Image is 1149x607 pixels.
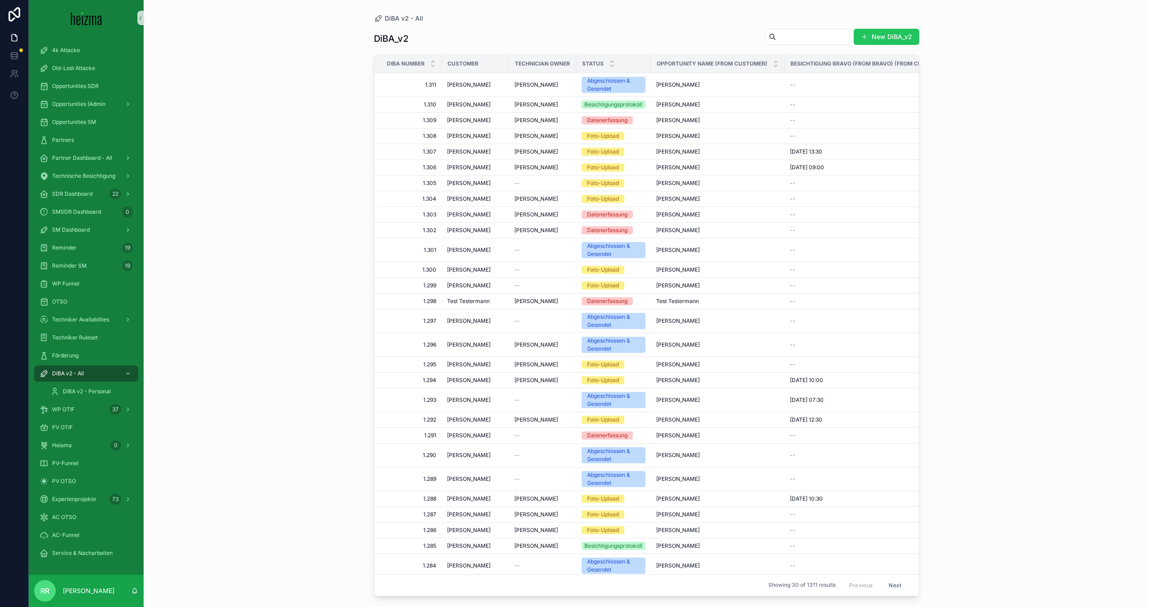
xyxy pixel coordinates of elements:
span: 1.292 [385,416,436,423]
span: Opportunities SM [52,119,96,126]
a: 1.304 [385,195,436,202]
a: Foto-Upload [582,361,645,369]
span: -- [514,246,520,254]
a: Abgeschlossen & Gesendet [582,337,645,353]
a: Förderung [34,347,138,364]
a: DiBA v2 - All [374,14,423,23]
div: Besichtigungsprotokoll [584,101,642,109]
a: 1.308 [385,132,436,140]
a: SMSDR Dashboard0 [34,204,138,220]
div: Foto-Upload [587,179,619,187]
a: WP Funnel [34,276,138,292]
a: [PERSON_NAME] [447,148,504,155]
a: [PERSON_NAME] [656,164,779,171]
div: Abgeschlossen & Gesendet [587,392,640,408]
span: [PERSON_NAME] [514,81,558,88]
a: Foto-Upload [582,195,645,203]
a: 1.296 [385,341,436,348]
a: [PERSON_NAME] [656,117,779,124]
a: Foto-Upload [582,163,645,172]
span: DiBA v2 - All [52,370,84,377]
span: [PERSON_NAME] [656,377,700,384]
a: Old-Lost Attacke [34,60,138,76]
span: SMSDR Dashboard [52,208,101,216]
span: [PERSON_NAME] [514,132,558,140]
span: [PERSON_NAME] [447,282,491,289]
a: [PERSON_NAME] [447,432,504,439]
a: 4k Attacke [34,42,138,58]
a: Test Testermann [656,298,779,305]
a: [PERSON_NAME] [656,396,779,404]
span: -- [514,396,520,404]
span: -- [790,101,795,108]
span: [PERSON_NAME] [447,266,491,273]
a: [PERSON_NAME] [656,246,779,254]
span: [PERSON_NAME] [447,396,491,404]
span: [PERSON_NAME] [514,416,558,423]
div: Foto-Upload [587,361,619,369]
div: Datenerfassung [587,226,627,234]
span: -- [790,180,795,187]
a: [PERSON_NAME] [656,195,779,202]
span: [PERSON_NAME] [447,81,491,88]
a: 1.297 [385,317,436,325]
div: 0 [122,207,133,217]
a: 1.293 [385,396,436,404]
a: Abgeschlossen & Gesendet [582,242,645,258]
a: -- [790,282,959,289]
a: [PERSON_NAME] [447,81,504,88]
span: 1.295 [385,361,436,368]
span: DiBA v2 - Personal [63,388,111,395]
a: [PERSON_NAME] [514,298,571,305]
a: [PERSON_NAME] [656,266,779,273]
a: [PERSON_NAME] [447,396,504,404]
span: [PERSON_NAME] [656,341,700,348]
a: -- [790,211,959,218]
span: [PERSON_NAME] [447,227,491,234]
a: [PERSON_NAME] [514,416,571,423]
div: Datenerfassung [587,211,627,219]
a: 1.303 [385,211,436,218]
a: 1.298 [385,298,436,305]
a: [PERSON_NAME] [656,317,779,325]
span: Opportunities SDR [52,83,99,90]
span: Partner Dashboard - All [52,154,112,162]
div: Abgeschlossen & Gesendet [587,242,640,258]
span: [PERSON_NAME] [447,180,491,187]
span: 1.302 [385,227,436,234]
a: [PERSON_NAME] [656,227,779,234]
a: [PERSON_NAME] [656,211,779,218]
span: Reminder [52,244,77,251]
span: -- [790,117,795,124]
a: [PERSON_NAME] [656,81,779,88]
a: [PERSON_NAME] [447,246,504,254]
span: [PERSON_NAME] [447,377,491,384]
span: [PERSON_NAME] [514,361,558,368]
a: SM Dashboard [34,222,138,238]
a: 1.306 [385,164,436,171]
span: -- [514,180,520,187]
span: [PERSON_NAME] [514,227,558,234]
a: Foto-Upload [582,132,645,140]
a: -- [790,132,959,140]
span: [PERSON_NAME] [514,164,558,171]
div: Foto-Upload [587,282,619,290]
div: Foto-Upload [587,132,619,140]
span: 1.311 [385,81,436,88]
span: [PERSON_NAME] [447,164,491,171]
a: Foto-Upload [582,416,645,424]
a: Foto-Upload [582,148,645,156]
a: Test Testermann [447,298,504,305]
div: Datenerfassung [587,431,627,440]
a: 1.310 [385,101,436,108]
span: -- [790,361,795,368]
a: 1.294 [385,377,436,384]
a: [PERSON_NAME] [447,117,504,124]
span: [PERSON_NAME] [447,117,491,124]
span: [PERSON_NAME] [447,341,491,348]
a: Abgeschlossen & Gesendet [582,392,645,408]
a: [PERSON_NAME] [656,282,779,289]
span: Techniker Availabilties [52,316,109,323]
